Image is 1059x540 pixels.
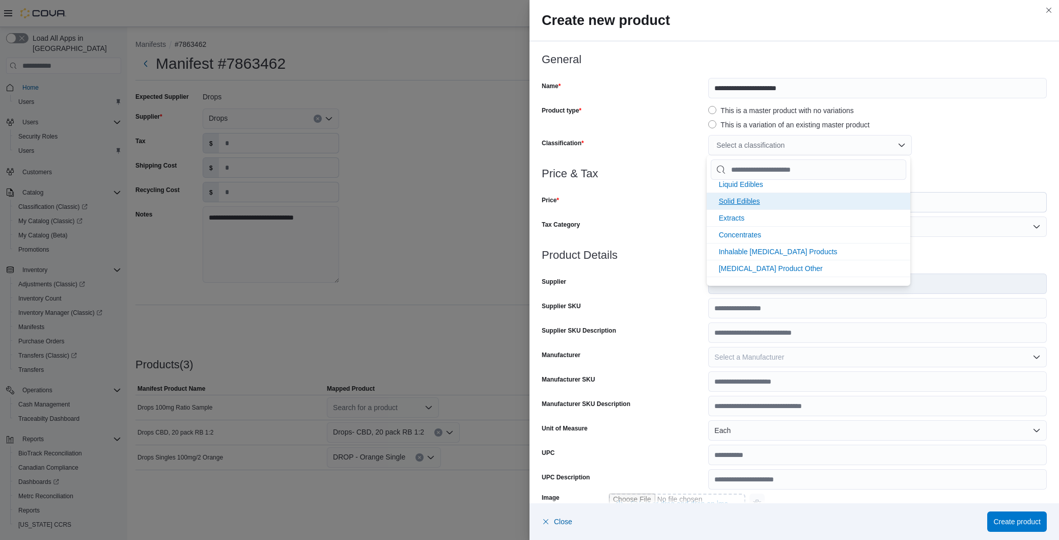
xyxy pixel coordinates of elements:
[708,347,1047,367] button: Select a Manufacturer
[719,197,760,205] span: Solid Edibles
[542,400,630,408] label: Manufacturer SKU Description
[708,420,1047,441] button: Each
[542,221,580,229] label: Tax Category
[542,473,590,481] label: UPC Description
[542,375,595,384] label: Manufacturer SKU
[719,214,745,222] span: Extracts
[719,231,761,239] span: Concentrates
[554,517,572,527] span: Close
[711,159,906,180] input: Chip List selector
[542,12,1047,29] h2: Create new product
[719,281,748,289] span: Tinctures
[542,53,1047,66] h3: General
[987,511,1047,532] button: Create product
[719,180,763,188] span: Liquid Edibles
[542,168,1047,180] h3: Price & Tax
[542,327,616,335] label: Supplier SKU Description
[993,517,1041,527] span: Create product
[542,249,1047,261] h3: Product Details
[542,494,560,502] label: Image
[719,264,823,273] span: [MEDICAL_DATA] Product Other
[542,106,581,115] label: Product type
[542,82,561,90] label: Name
[542,302,581,310] label: Supplier SKU
[609,494,745,514] input: Use aria labels when no actual label is in use
[1043,4,1055,16] button: Close this dialog
[542,511,572,532] button: Close
[542,449,554,457] label: UPC
[542,351,580,359] label: Manufacturer
[542,196,559,204] label: Price
[542,424,588,433] label: Unit of Measure
[708,119,870,131] label: This is a variation of an existing master product
[714,353,784,361] span: Select a Manufacturer
[542,139,584,147] label: Classification
[708,104,853,117] label: This is a master product with no variations
[719,248,838,256] span: Inhalable [MEDICAL_DATA] Products
[542,278,566,286] label: Supplier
